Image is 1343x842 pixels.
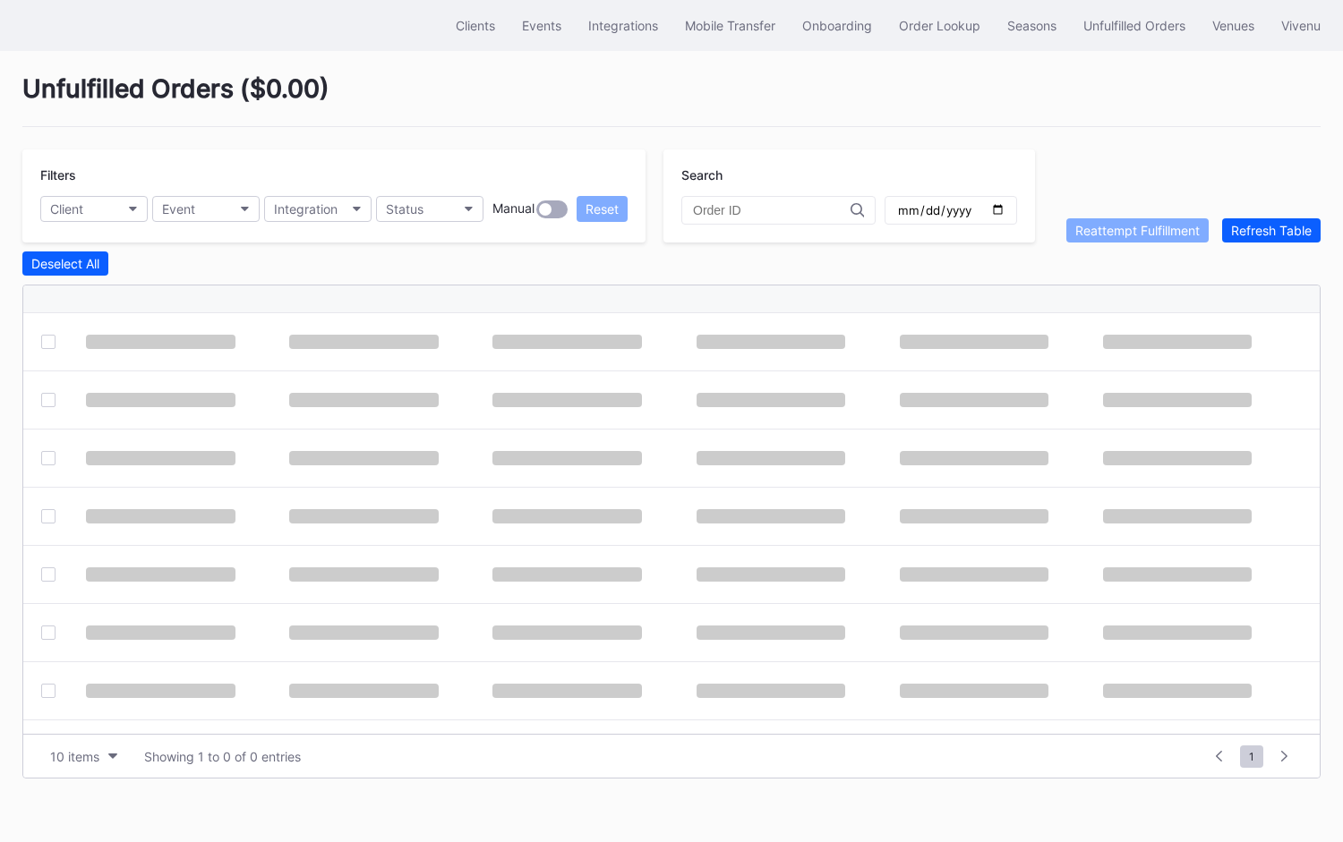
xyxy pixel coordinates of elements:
button: Mobile Transfer [671,9,789,42]
button: Events [509,9,575,42]
div: Refresh Table [1231,223,1312,238]
button: 10 items [41,744,126,769]
div: Client [50,201,83,217]
button: Seasons [994,9,1070,42]
span: 1 [1240,745,1263,768]
div: Deselect All [31,256,99,271]
div: Showing 1 to 0 of 0 entries [144,749,301,764]
div: Clients [456,18,495,33]
button: Event [152,196,260,222]
div: Manual [492,200,535,218]
div: Reset [586,201,619,217]
input: Order ID [693,203,851,217]
button: Venues [1199,9,1268,42]
div: Unfulfilled Orders ( $0.00 ) [22,73,1321,127]
div: Filters [40,167,628,183]
button: Refresh Table [1222,218,1321,242]
button: Reset [577,196,628,222]
div: Order Lookup [899,18,980,33]
div: Event [162,201,195,217]
button: Integration [264,196,372,222]
div: Status [386,201,423,217]
button: Onboarding [789,9,885,42]
div: Unfulfilled Orders [1083,18,1185,33]
div: Seasons [1007,18,1056,33]
button: Client [40,196,148,222]
div: Vivenu [1281,18,1321,33]
button: Vivenu [1268,9,1334,42]
button: Deselect All [22,251,108,276]
div: Reattempt Fulfillment [1075,223,1200,238]
div: Events [522,18,561,33]
div: Integrations [588,18,658,33]
button: Clients [442,9,509,42]
button: Status [376,196,483,222]
button: Integrations [575,9,671,42]
button: Reattempt Fulfillment [1066,218,1209,242]
div: Search [681,167,1017,183]
div: 10 items [50,749,99,764]
div: Onboarding [802,18,872,33]
button: Order Lookup [885,9,994,42]
button: Unfulfilled Orders [1070,9,1199,42]
div: Venues [1212,18,1254,33]
div: Mobile Transfer [685,18,775,33]
div: Integration [274,201,338,217]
